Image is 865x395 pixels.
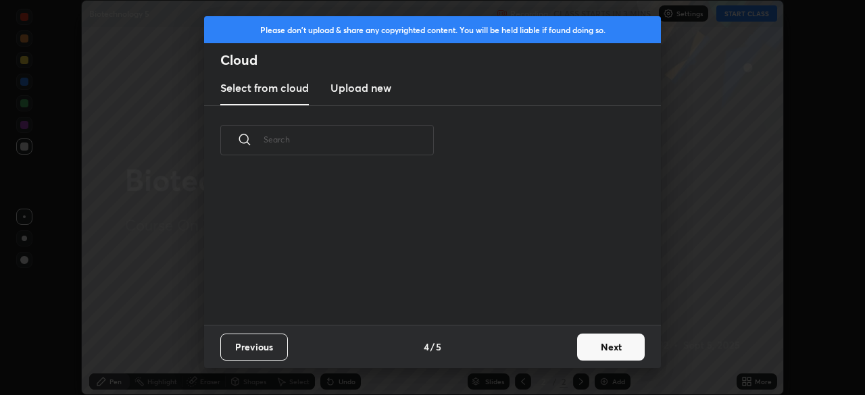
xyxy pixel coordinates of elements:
h4: 5 [436,340,441,354]
button: Next [577,334,645,361]
h4: / [430,340,435,354]
h2: Cloud [220,51,661,69]
input: Search [264,111,434,168]
h3: Select from cloud [220,80,309,96]
div: Please don't upload & share any copyrighted content. You will be held liable if found doing so. [204,16,661,43]
button: Previous [220,334,288,361]
h4: 4 [424,340,429,354]
h3: Upload new [330,80,391,96]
